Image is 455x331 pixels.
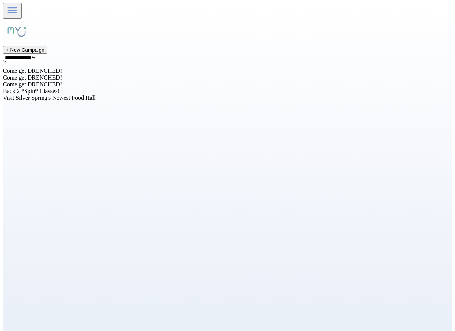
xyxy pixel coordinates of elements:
[3,81,452,88] div: Come get DRENCHED!
[3,95,452,101] div: Visit Silver Spring's Newest Food Hall
[3,74,452,81] div: Come get DRENCHED!
[3,88,452,95] div: Back 2 *Spin* Classes!
[6,4,19,16] img: Close sidebar
[3,60,7,63] img: Dropdown Arrow
[6,47,44,53] div: + New Campaign
[3,46,47,54] button: + New Campaign
[3,68,452,74] div: Come get DRENCHED!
